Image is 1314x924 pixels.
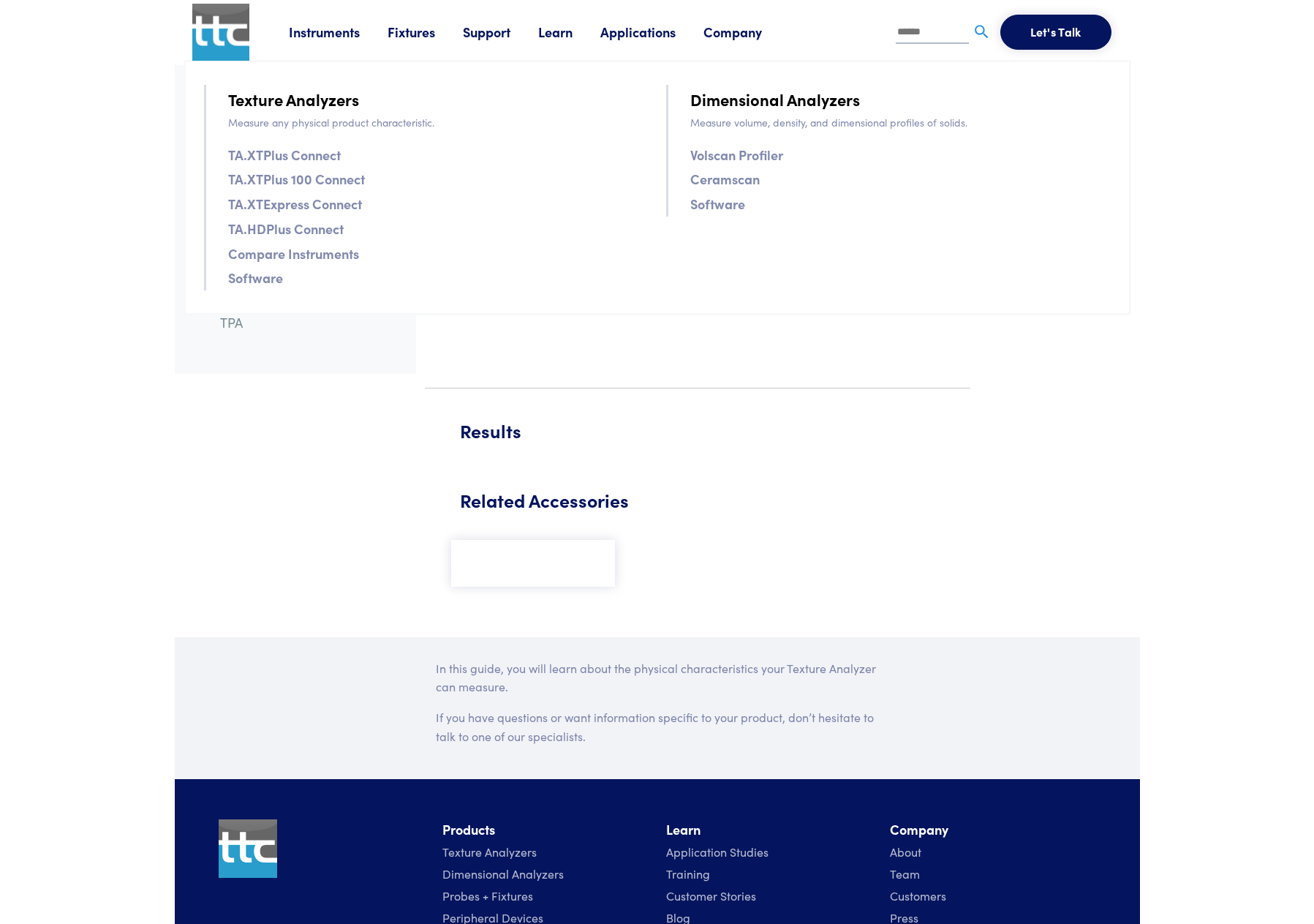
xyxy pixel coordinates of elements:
[600,23,703,41] a: Applications
[388,23,463,41] a: Fixtures
[666,819,872,841] li: Learn
[436,659,879,696] p: In this guide, you will learn about the physical characteristics your Texture Analyzer can measure.
[690,144,783,165] a: Volscan Profiler
[228,267,283,288] a: Software
[219,819,277,878] img: ttc_logo_1x1_v1.0.png
[289,23,388,41] a: Instruments
[228,114,649,130] p: Measure any physical product characteristic.
[228,243,359,264] a: Compare Instruments
[220,313,243,331] a: TPA
[890,819,1096,841] li: Company
[192,4,249,61] img: ttc_logo_1x1_v1.0.png
[442,844,537,860] a: Texture Analyzers
[890,844,921,860] a: About
[690,193,745,214] a: Software
[703,23,790,41] a: Company
[890,865,920,882] a: Team
[890,887,946,904] a: Customers
[666,887,756,904] a: Customer Stories
[228,193,362,214] a: TA.XTExpress Connect
[442,819,649,841] li: Products
[442,865,564,882] a: Dimensional Analyzers
[538,23,600,41] a: Learn
[666,844,769,860] a: Application Studies
[690,168,760,189] a: Ceramscan
[666,865,710,882] a: Training
[460,487,935,527] h5: Related Accessories
[228,86,359,112] a: Texture Analyzers
[436,708,879,745] p: If you have questions or want information specific to your product, don’t hesitate to talk to one...
[442,887,533,904] a: Probes + Fixtures
[463,23,538,41] a: Support
[228,168,365,189] a: TA.XTPlus 100 Connect
[690,86,860,112] a: Dimensional Analyzers
[228,218,344,239] a: TA.HDPlus Connect
[690,114,1111,130] p: Measure volume, density, and dimensional profiles of solids.
[228,144,341,165] a: TA.XTPlus Connect
[1000,15,1111,50] button: Let's Talk
[460,418,935,458] h5: Results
